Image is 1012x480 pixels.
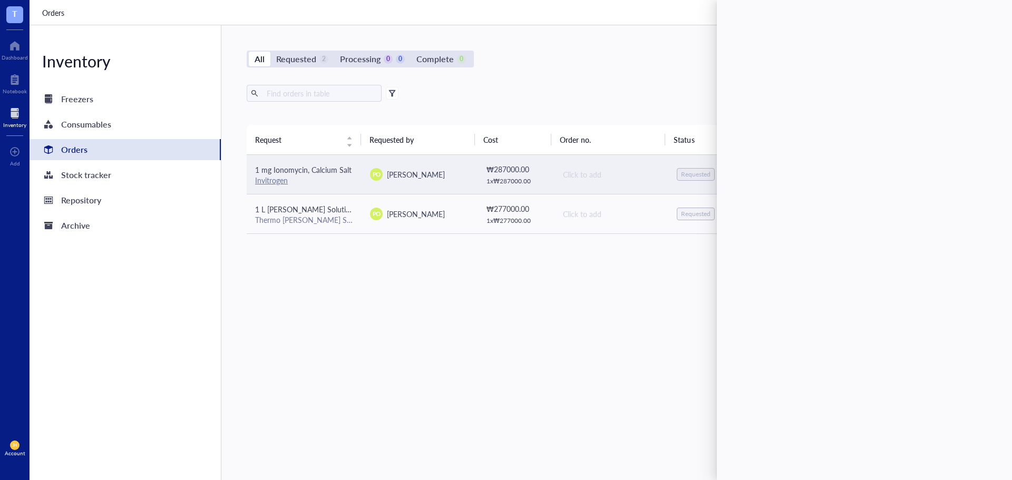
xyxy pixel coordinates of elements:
span: Request [255,134,340,145]
th: Cost [475,125,551,154]
div: Consumables [61,117,111,132]
a: Freezers [30,89,221,110]
a: Repository [30,190,221,211]
div: Repository [61,193,101,208]
div: Inventory [30,51,221,72]
div: Account [5,450,25,456]
span: [PERSON_NAME] [387,209,445,219]
div: 0 [457,55,466,64]
a: Inventory [3,105,26,128]
div: Orders [61,142,87,157]
a: Orders [30,139,221,160]
a: Invitrogen [255,175,288,185]
td: Click to add [553,155,668,194]
div: ₩ 287000.00 [486,163,546,175]
a: Dashboard [2,37,28,61]
div: Add [10,160,20,166]
td: Click to add [553,194,668,233]
div: Thermo [PERSON_NAME] Scientific [255,215,353,224]
div: Freezers [61,92,93,106]
span: 1 mg Ionomycin, Calcium Salt [255,164,352,175]
div: 0 [396,55,405,64]
div: ₩ 277000.00 [486,203,546,214]
div: Stock tracker [61,168,111,182]
span: JH [12,443,17,448]
th: Requested by [361,125,475,154]
div: All [255,52,265,66]
div: Dashboard [2,54,28,61]
div: Requested [276,52,316,66]
span: [PERSON_NAME] [387,169,445,180]
div: Archive [61,218,90,233]
span: PO [372,170,381,179]
div: Requested [681,210,711,218]
a: Orders [42,7,66,18]
a: Archive [30,215,221,236]
a: Consumables [30,114,221,135]
div: 2 [319,55,328,64]
div: Click to add [563,208,660,220]
div: Inventory [3,122,26,128]
div: segmented control [247,51,474,67]
a: Notebook [3,71,27,94]
span: PO [372,209,381,218]
div: Click to add [563,169,660,180]
a: Stock tracker [30,164,221,185]
div: Complete [416,52,453,66]
span: T [12,7,17,20]
div: 1 x ₩ 277000.00 [486,217,546,225]
input: Find orders in table [262,85,377,101]
th: Status [665,125,741,154]
div: 1 x ₩ 287000.00 [486,177,546,185]
th: Order no. [551,125,666,154]
div: 0 [384,55,393,64]
th: Request [247,125,361,154]
div: Processing [340,52,381,66]
span: 1 L [PERSON_NAME] Solution, HEPES-buffered [255,204,411,214]
div: Notebook [3,88,27,94]
div: Requested [681,170,711,179]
